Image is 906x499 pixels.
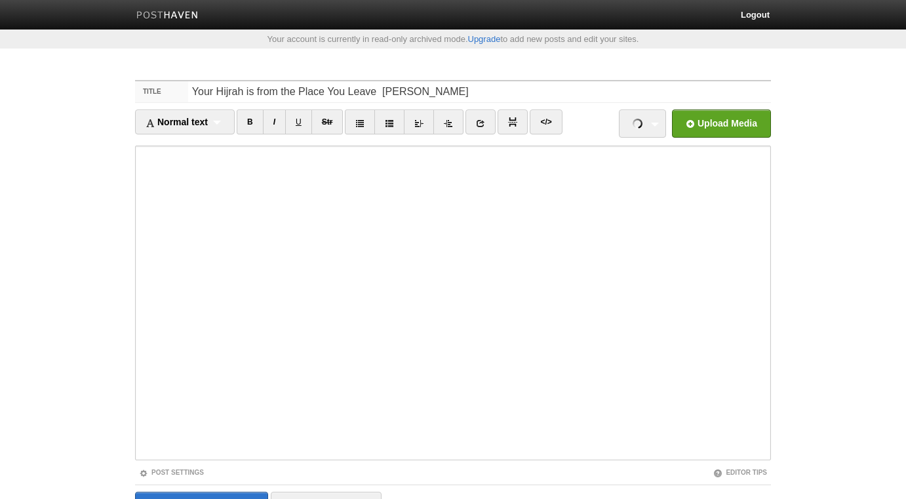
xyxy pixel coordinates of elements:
[139,469,204,476] a: Post Settings
[237,110,264,134] a: B
[136,11,199,21] img: Posthaven-bar
[530,110,562,134] a: </>
[713,469,767,476] a: Editor Tips
[146,117,208,127] span: Normal text
[322,117,333,127] del: Str
[468,34,501,44] a: Upgrade
[135,81,188,102] label: Title
[633,119,642,129] img: loading.gif
[263,110,286,134] a: I
[285,110,312,134] a: U
[508,117,517,127] img: pagebreak-icon.png
[125,35,781,43] div: Your account is currently in read-only archived mode. to add new posts and edit your sites.
[311,110,344,134] a: Str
